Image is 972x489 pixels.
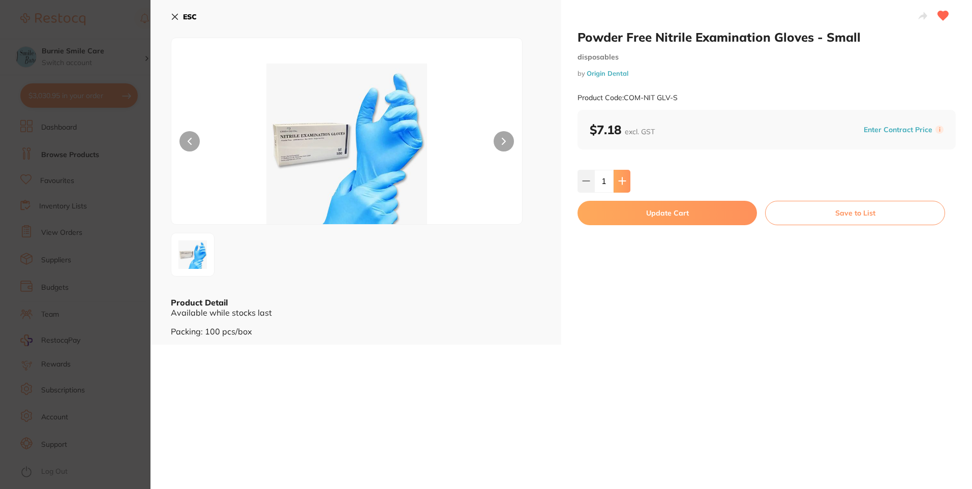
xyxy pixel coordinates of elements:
[183,12,197,21] b: ESC
[587,69,628,77] a: Origin Dental
[765,201,945,225] button: Save to List
[935,126,944,134] label: i
[578,201,757,225] button: Update Cart
[578,70,956,77] small: by
[625,127,655,136] span: excl. GST
[861,125,935,135] button: Enter Contract Price
[578,94,678,102] small: Product Code: COM-NIT GLV-S
[590,122,655,137] b: $7.18
[171,8,197,25] button: ESC
[578,29,956,45] h2: Powder Free Nitrile Examination Gloves - Small
[241,64,452,224] img: Mi1qcGc
[171,297,228,308] b: Product Detail
[171,308,541,336] div: Available while stocks last Packing: 100 pcs/box
[578,53,956,62] small: disposables
[174,236,211,273] img: Mi1qcGc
